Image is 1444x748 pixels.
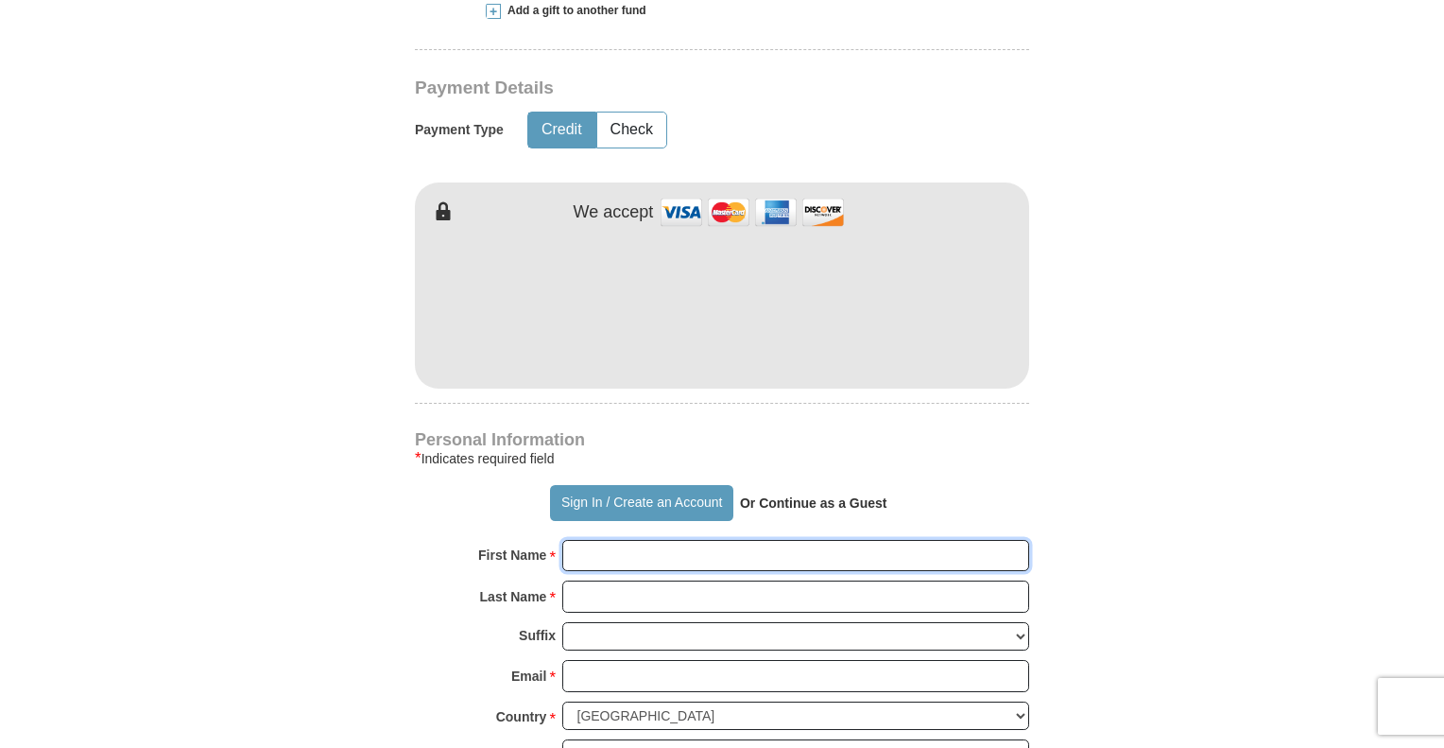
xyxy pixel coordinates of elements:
h4: We accept [574,202,654,223]
h4: Personal Information [415,432,1029,447]
img: credit cards accepted [658,192,847,233]
strong: Email [511,663,546,689]
strong: Last Name [480,583,547,610]
button: Credit [528,113,595,148]
span: Add a gift to another fund [501,3,646,19]
strong: Or Continue as a Guest [740,496,887,511]
button: Sign In / Create an Account [550,485,732,521]
strong: Country [496,704,547,730]
strong: Suffix [519,622,556,649]
button: Check [597,113,666,148]
h3: Payment Details [415,78,897,99]
div: Indicates required field [415,447,1029,470]
strong: First Name [478,542,546,568]
h5: Payment Type [415,122,504,138]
